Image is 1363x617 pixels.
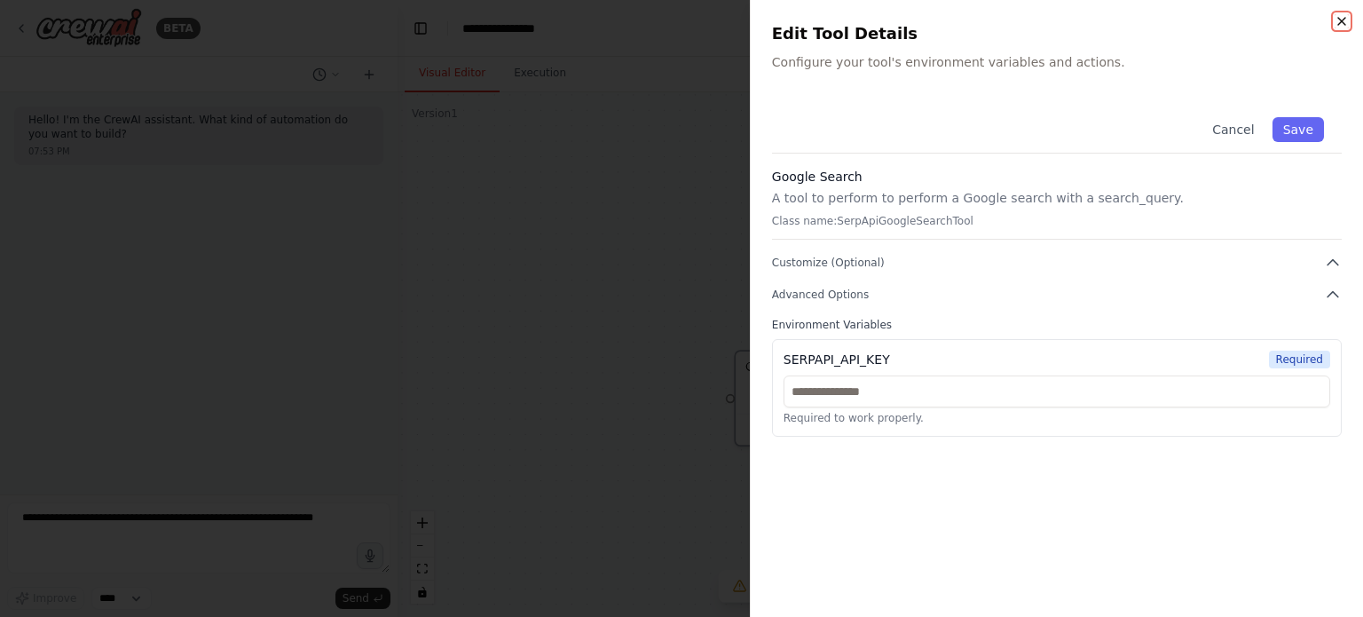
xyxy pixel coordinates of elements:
[772,256,885,270] span: Customize (Optional)
[772,288,869,302] span: Advanced Options
[772,189,1342,207] p: A tool to perform to perform a Google search with a search_query.
[772,214,1342,228] p: Class name: SerpApiGoogleSearchTool
[1269,351,1330,368] span: Required
[772,286,1342,304] button: Advanced Options
[772,21,1342,46] h2: Edit Tool Details
[772,168,1342,186] h3: Google Search
[1201,117,1265,142] button: Cancel
[772,318,1342,332] label: Environment Variables
[1272,117,1324,142] button: Save
[784,411,1330,425] p: Required to work properly.
[772,53,1342,71] p: Configure your tool's environment variables and actions.
[772,254,1342,272] button: Customize (Optional)
[784,351,890,368] div: SERPAPI_API_KEY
